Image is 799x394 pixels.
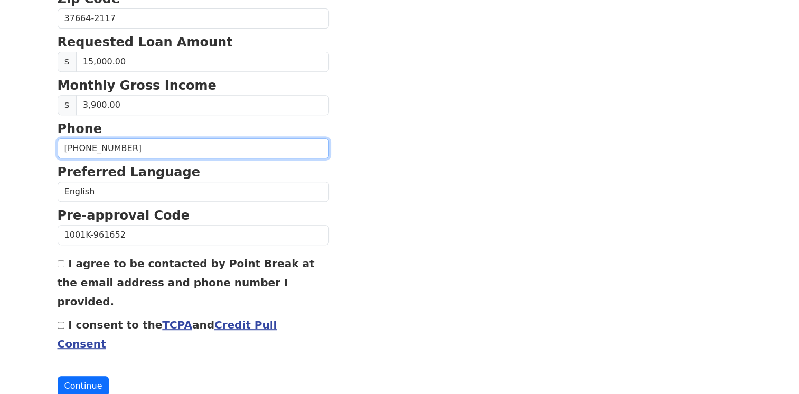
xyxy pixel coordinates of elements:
input: Requested Loan Amount [76,52,329,72]
input: Monthly Gross Income [76,95,329,115]
span: $ [58,95,77,115]
strong: Preferred Language [58,165,200,180]
input: (___) ___-____ [58,138,329,158]
input: Zip Code [58,8,329,29]
label: I agree to be contacted by Point Break at the email address and phone number I provided. [58,257,315,308]
span: $ [58,52,77,72]
input: Pre-approval Code [58,225,329,245]
strong: Pre-approval Code [58,208,190,223]
strong: Phone [58,121,102,136]
strong: Requested Loan Amount [58,35,233,50]
label: I consent to the and [58,318,277,350]
a: TCPA [162,318,192,331]
p: Monthly Gross Income [58,76,329,95]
